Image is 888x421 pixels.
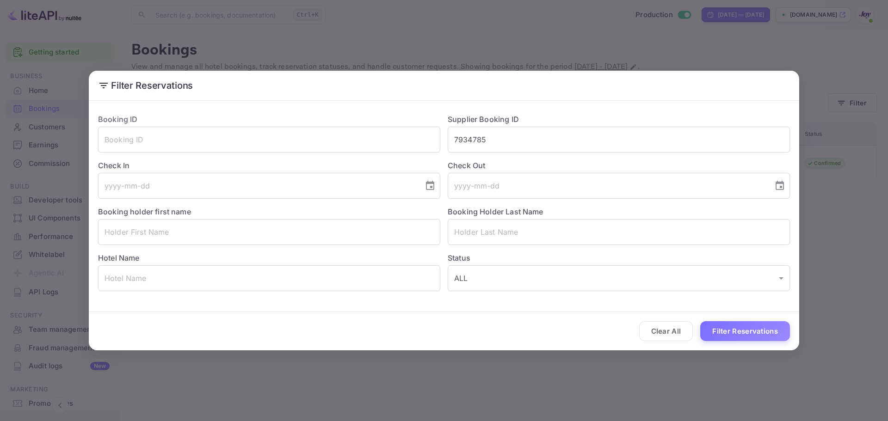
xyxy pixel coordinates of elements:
[98,265,440,291] input: Hotel Name
[448,219,790,245] input: Holder Last Name
[98,253,140,262] label: Hotel Name
[98,219,440,245] input: Holder First Name
[448,115,519,124] label: Supplier Booking ID
[448,207,543,216] label: Booking Holder Last Name
[771,177,789,195] button: Choose date
[98,127,440,153] input: Booking ID
[639,321,693,341] button: Clear All
[448,160,790,171] label: Check Out
[448,265,790,291] div: ALL
[98,160,440,171] label: Check In
[448,127,790,153] input: Supplier Booking ID
[448,252,790,263] label: Status
[700,321,790,341] button: Filter Reservations
[98,207,191,216] label: Booking holder first name
[421,177,439,195] button: Choose date
[98,115,138,124] label: Booking ID
[98,173,417,199] input: yyyy-mm-dd
[448,173,767,199] input: yyyy-mm-dd
[89,71,799,100] h2: Filter Reservations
